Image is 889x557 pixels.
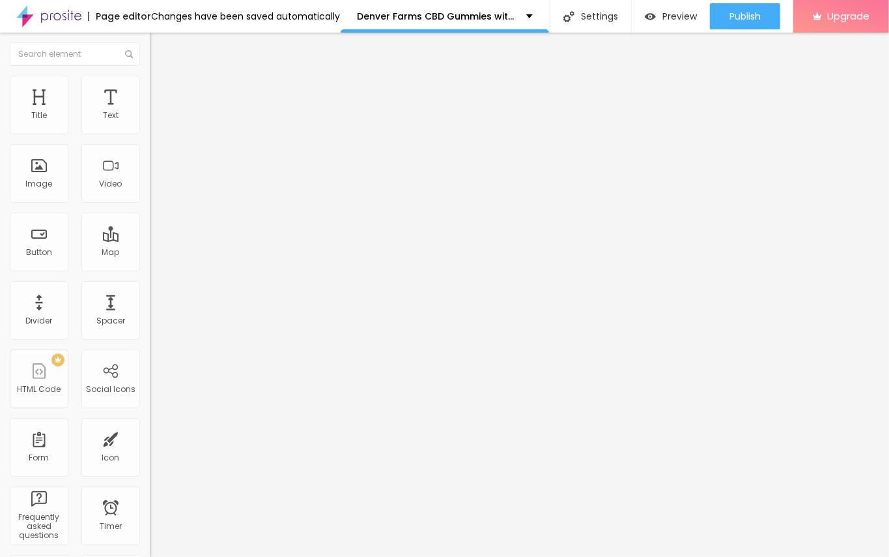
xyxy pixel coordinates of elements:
[88,12,151,21] div: Page editor
[710,3,780,29] button: Publish
[96,316,125,325] div: Spacer
[645,11,656,22] img: view-1.svg
[18,385,61,394] div: HTML Code
[100,522,122,531] div: Timer
[103,111,119,120] div: Text
[150,33,889,557] iframe: Editor
[662,11,697,22] span: Preview
[827,10,869,22] span: Upgrade
[632,3,710,29] button: Preview
[31,111,47,120] div: Title
[563,11,574,22] img: Icone
[26,179,53,188] div: Image
[10,42,140,66] input: Search element
[86,385,135,394] div: Social Icons
[102,248,120,257] div: Map
[26,316,53,325] div: Divider
[29,453,49,462] div: Form
[729,11,761,22] span: Publish
[26,248,52,257] div: Button
[13,513,64,541] div: Frequently asked questions
[102,453,120,462] div: Icon
[125,50,133,58] img: Icone
[357,12,516,21] p: Denver Farms CBD Gummies with Relax, Recover, Recharge
[100,179,122,188] div: Video
[151,12,340,21] div: Changes have been saved automatically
